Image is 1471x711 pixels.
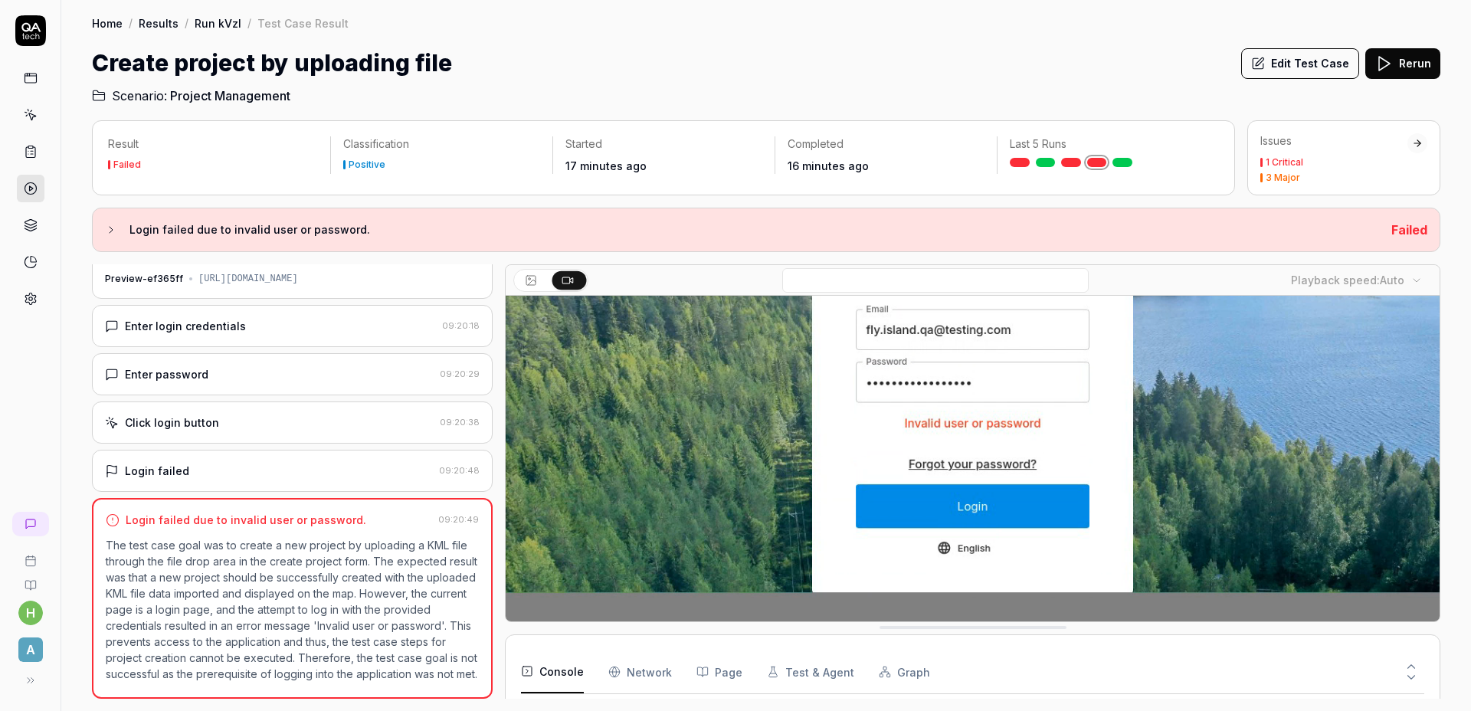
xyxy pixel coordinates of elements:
[18,601,43,625] button: h
[1291,272,1404,288] div: Playback speed:
[92,87,290,105] a: Scenario:Project Management
[440,417,480,428] time: 09:20:38
[113,160,141,169] div: Failed
[129,221,1379,239] h3: Login failed due to invalid user or password.
[247,15,251,31] div: /
[106,537,479,682] p: The test case goal was to create a new project by uploading a KML file through the file drop area...
[767,650,854,693] button: Test & Agent
[105,272,183,286] div: Preview-ef365ff
[788,136,984,152] p: Completed
[608,650,672,693] button: Network
[442,320,480,331] time: 09:20:18
[1365,48,1440,79] button: Rerun
[195,15,241,31] a: Run kVzl
[1010,136,1207,152] p: Last 5 Runs
[6,567,54,591] a: Documentation
[6,625,54,665] button: A
[1266,173,1300,182] div: 3 Major
[565,159,647,172] time: 17 minutes ago
[440,369,480,379] time: 09:20:29
[125,318,246,334] div: Enter login credentials
[92,46,452,80] h1: Create project by uploading file
[125,463,189,479] div: Login failed
[438,514,479,525] time: 09:20:49
[343,136,540,152] p: Classification
[12,512,49,536] a: New conversation
[185,15,188,31] div: /
[125,366,208,382] div: Enter password
[1391,222,1427,238] span: Failed
[198,272,298,286] div: [URL][DOMAIN_NAME]
[92,15,123,31] a: Home
[879,650,930,693] button: Graph
[109,87,167,105] span: Scenario:
[125,414,219,431] div: Click login button
[696,650,742,693] button: Page
[105,221,1379,239] button: Login failed due to invalid user or password.
[1241,48,1359,79] button: Edit Test Case
[257,15,349,31] div: Test Case Result
[439,465,480,476] time: 09:20:48
[108,136,318,152] p: Result
[788,159,869,172] time: 16 minutes ago
[139,15,179,31] a: Results
[349,160,385,169] div: Positive
[6,542,54,567] a: Book a call with us
[1266,158,1303,167] div: 1 Critical
[565,136,762,152] p: Started
[521,650,584,693] button: Console
[129,15,133,31] div: /
[170,87,290,105] span: Project Management
[18,637,43,662] span: A
[1260,133,1407,149] div: Issues
[126,512,366,528] div: Login failed due to invalid user or password.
